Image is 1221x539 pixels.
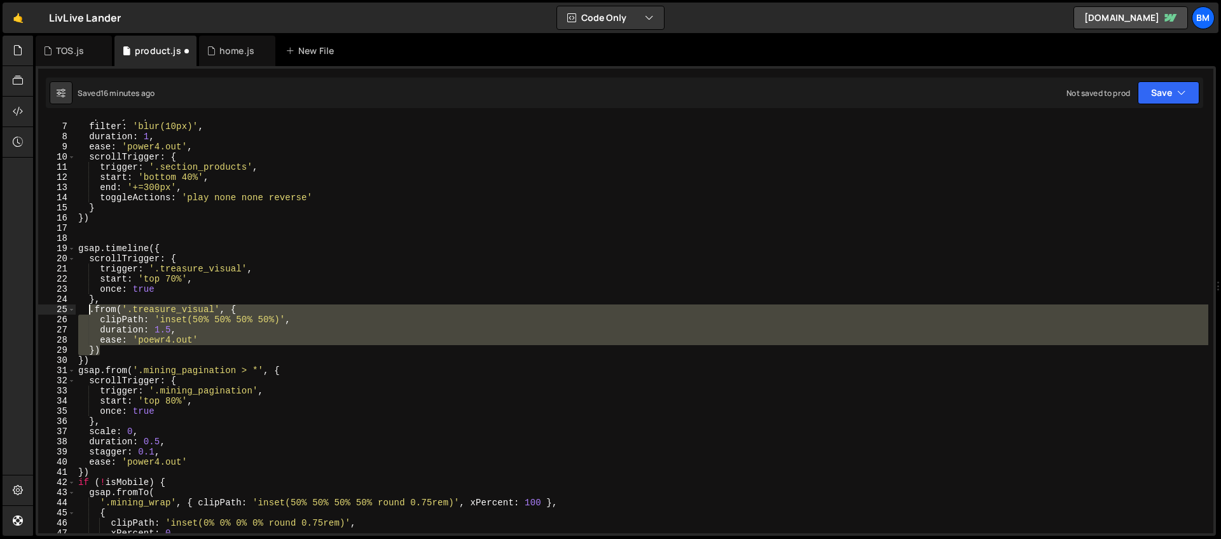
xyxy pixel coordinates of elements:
[38,152,76,162] div: 10
[38,467,76,477] div: 41
[38,304,76,315] div: 25
[38,294,76,304] div: 24
[38,386,76,396] div: 33
[100,88,155,99] div: 16 minutes ago
[38,284,76,294] div: 23
[38,274,76,284] div: 22
[38,508,76,518] div: 45
[38,498,76,508] div: 44
[49,10,121,25] div: LivLive Lander
[38,528,76,538] div: 47
[38,121,76,132] div: 7
[38,437,76,447] div: 38
[1066,88,1130,99] div: Not saved to prod
[38,365,76,376] div: 31
[78,88,155,99] div: Saved
[38,243,76,254] div: 19
[38,355,76,365] div: 30
[38,182,76,193] div: 13
[38,142,76,152] div: 9
[38,477,76,488] div: 42
[38,325,76,335] div: 27
[38,172,76,182] div: 12
[38,254,76,264] div: 20
[38,457,76,467] div: 40
[219,44,254,57] div: home.js
[38,447,76,457] div: 39
[38,264,76,274] div: 21
[1073,6,1188,29] a: [DOMAIN_NAME]
[38,213,76,223] div: 16
[135,44,181,57] div: product.js
[38,223,76,233] div: 17
[38,518,76,528] div: 46
[38,488,76,498] div: 43
[38,233,76,243] div: 18
[38,193,76,203] div: 14
[38,396,76,406] div: 34
[56,44,84,57] div: TOS.js
[3,3,34,33] a: 🤙
[38,162,76,172] div: 11
[38,376,76,386] div: 32
[38,426,76,437] div: 37
[38,335,76,345] div: 28
[38,406,76,416] div: 35
[38,203,76,213] div: 15
[1192,6,1215,29] a: bm
[38,315,76,325] div: 26
[286,44,339,57] div: New File
[38,416,76,426] div: 36
[557,6,664,29] button: Code Only
[38,132,76,142] div: 8
[38,345,76,355] div: 29
[1138,81,1199,104] button: Save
